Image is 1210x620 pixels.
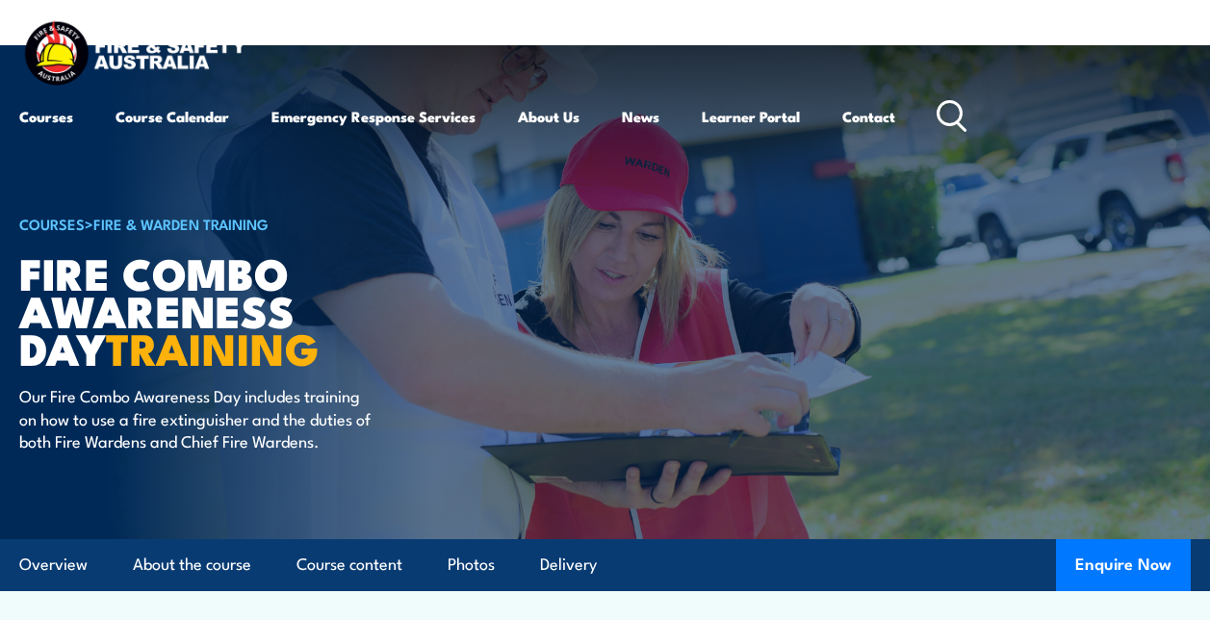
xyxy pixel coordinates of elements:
[842,93,895,140] a: Contact
[271,93,476,140] a: Emergency Response Services
[702,93,800,140] a: Learner Portal
[93,213,269,234] a: Fire & Warden Training
[1056,539,1191,591] button: Enquire Now
[622,93,659,140] a: News
[116,93,229,140] a: Course Calendar
[19,93,73,140] a: Courses
[518,93,579,140] a: About Us
[540,539,597,590] a: Delivery
[19,539,88,590] a: Overview
[19,384,371,452] p: Our Fire Combo Awareness Day includes training on how to use a fire extinguisher and the duties o...
[448,539,495,590] a: Photos
[133,539,251,590] a: About the course
[296,539,402,590] a: Course content
[106,314,320,380] strong: TRAINING
[19,253,495,366] h1: Fire Combo Awareness Day
[19,212,495,235] h6: >
[19,213,85,234] a: COURSES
